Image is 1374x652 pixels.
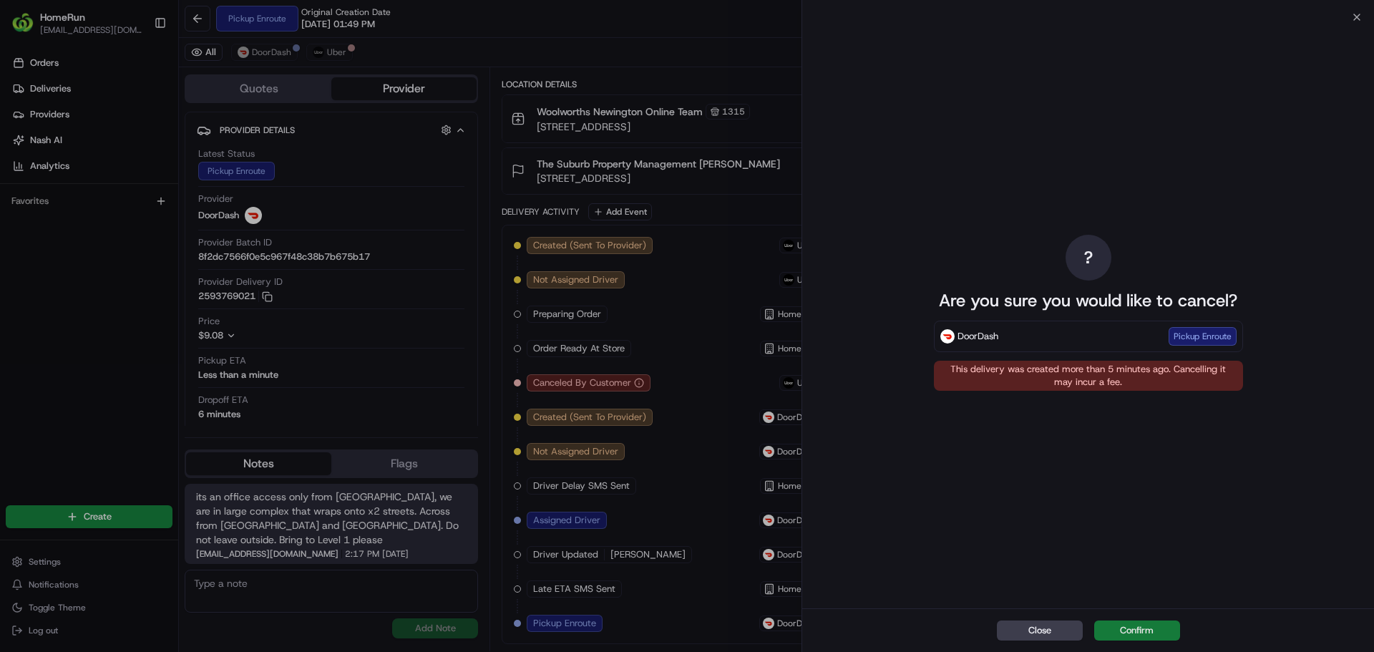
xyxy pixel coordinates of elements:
[934,361,1243,391] div: This delivery was created more than 5 minutes ago. Cancelling it may incur a fee.
[958,329,998,344] span: DoorDash
[940,329,955,344] img: DoorDash
[939,289,1237,312] p: Are you sure you would like to cancel?
[1094,621,1180,641] button: Confirm
[997,621,1083,641] button: Close
[1066,235,1111,281] div: ?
